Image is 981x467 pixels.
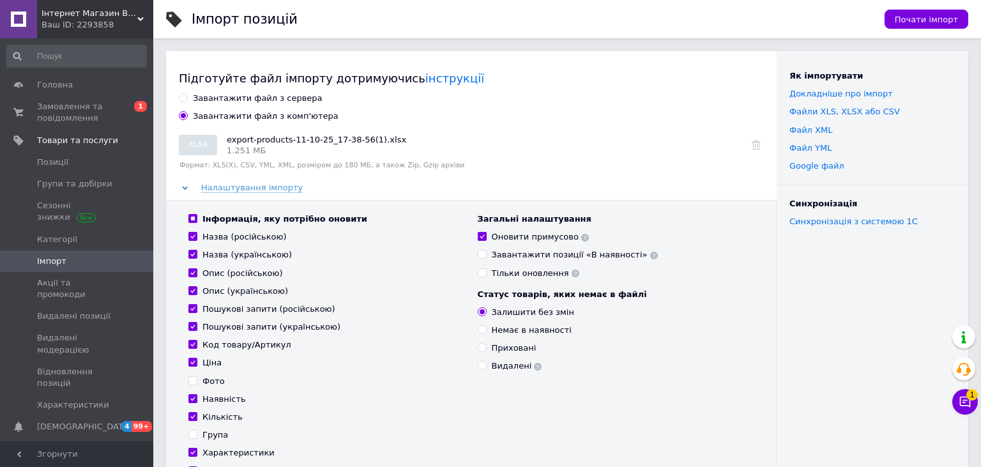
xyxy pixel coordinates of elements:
[202,429,228,441] div: Група
[885,10,968,29] button: Почати імпорт
[202,286,288,297] div: Опис (українською)
[202,411,243,423] div: Кількість
[42,8,137,19] span: Інтернет Магазин BuyPlace
[134,101,147,112] span: 1
[37,310,110,322] span: Видалені позиції
[492,360,542,372] div: Видалені
[492,325,572,336] div: Немає в наявності
[179,161,764,169] label: Формат: XLS(X), CSV, YML, XML, розміром до 180 МБ, а також Zip, Gzip архіви
[789,70,955,82] div: Як імпортувати
[789,198,955,210] div: Синхронізація
[478,213,754,225] div: Загальні налаштування
[37,178,112,190] span: Групи та добірки
[37,277,118,300] span: Акції та промокоди
[492,231,589,243] div: Оновити примусово
[789,217,918,226] a: Синхронізація з системою 1С
[202,249,292,261] div: Назва (українською)
[37,366,118,389] span: Відновлення позицій
[6,45,147,68] input: Пошук
[492,249,658,261] div: Завантажити позиції «В наявності»
[37,399,109,411] span: Характеристики
[37,332,118,355] span: Видалені модерацією
[37,157,68,168] span: Позиції
[37,421,132,433] span: [DEMOGRAPHIC_DATA]
[789,107,900,116] a: Файли ХLS, XLSX або CSV
[202,394,246,405] div: Наявність
[966,389,978,401] span: 1
[895,15,958,24] span: Почати імпорт
[202,339,291,351] div: Код товару/Артикул
[492,307,574,318] div: Залишити без змін
[201,183,303,193] span: Налаштування імпорту
[37,200,118,223] span: Сезонні знижки
[37,256,66,267] span: Імпорт
[789,125,832,135] a: Файл XML
[202,447,275,459] div: Характеристики
[202,376,225,387] div: Фото
[952,389,978,415] button: Чат з покупцем1
[789,161,844,171] a: Google файл
[202,303,335,315] div: Пошукові запити (російською)
[492,342,536,354] div: Приховані
[789,143,832,153] a: Файл YML
[179,70,764,86] div: Підготуйте файл імпорту дотримуючись
[478,289,754,300] div: Статус товарів, яких немає в файлі
[132,421,153,432] span: 99+
[202,321,340,333] div: Пошукові запити (українською)
[193,111,338,122] div: Завантажити файл з комп'ютера
[37,101,118,124] span: Замовлення та повідомлення
[42,19,153,31] div: Ваш ID: 2293858
[37,79,73,91] span: Головна
[192,11,298,27] h1: Імпорт позицій
[202,268,283,279] div: Опис (російською)
[202,357,222,369] div: Ціна
[37,135,118,146] span: Товари та послуги
[202,213,367,225] div: Інформація, яку потрібно оновити
[188,139,208,150] span: XLSX
[121,421,132,432] span: 4
[202,231,287,243] div: Назва (російською)
[37,234,77,245] span: Категорії
[492,268,579,279] div: Тільки оновлення
[227,146,745,155] span: 1.251 МБ
[217,132,745,158] div: export-products-11-10-25_17-38-56(1).xlsx
[425,72,484,85] a: інструкції
[193,93,323,104] div: Завантажити файл з сервера
[789,89,893,98] a: Докладніше про імпорт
